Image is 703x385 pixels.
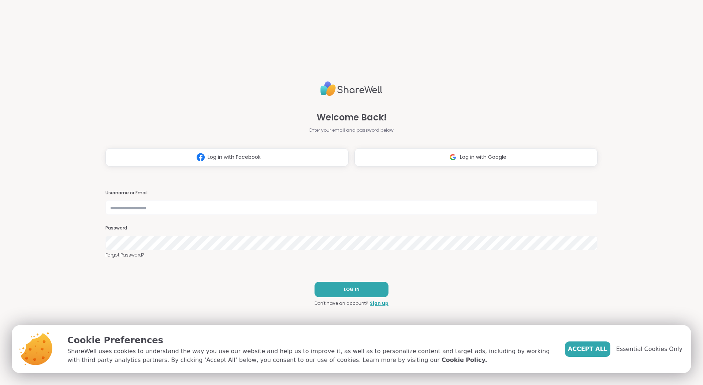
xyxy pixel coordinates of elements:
span: Log in with Google [460,153,506,161]
span: Welcome Back! [317,111,387,124]
h3: Password [105,225,598,231]
span: Don't have an account? [315,300,368,307]
span: Essential Cookies Only [616,345,682,354]
img: ShareWell Logomark [446,150,460,164]
span: Enter your email and password below [309,127,394,134]
img: ShareWell Logo [320,78,383,99]
button: Log in with Facebook [105,148,349,167]
button: Accept All [565,341,610,357]
p: ShareWell uses cookies to understand the way you use our website and help us to improve it, as we... [67,347,553,365]
p: Cookie Preferences [67,334,553,347]
button: Log in with Google [354,148,598,167]
a: Forgot Password? [105,252,598,258]
button: LOG IN [315,282,388,297]
span: LOG IN [344,286,360,293]
span: Log in with Facebook [208,153,261,161]
img: ShareWell Logomark [194,150,208,164]
h3: Username or Email [105,190,598,196]
a: Cookie Policy. [442,356,487,365]
span: Accept All [568,345,607,354]
a: Sign up [370,300,388,307]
